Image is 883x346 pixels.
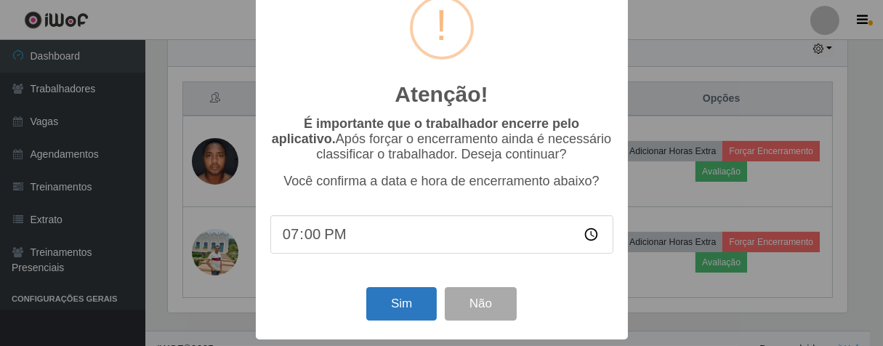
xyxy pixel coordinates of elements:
p: Após forçar o encerramento ainda é necessário classificar o trabalhador. Deseja continuar? [270,116,613,162]
h2: Atenção! [395,81,488,108]
button: Não [445,287,517,321]
p: Você confirma a data e hora de encerramento abaixo? [270,174,613,189]
button: Sim [366,287,437,321]
b: É importante que o trabalhador encerre pelo aplicativo. [272,116,579,146]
